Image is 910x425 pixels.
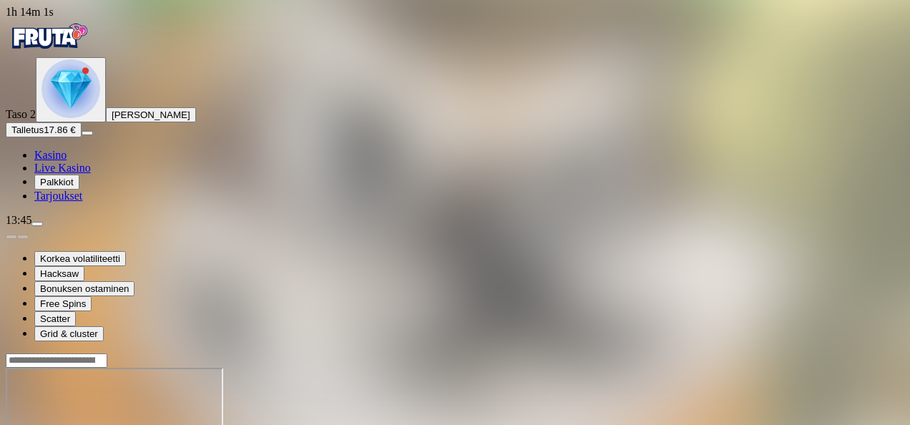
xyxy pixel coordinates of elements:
[34,149,67,161] a: diamond iconKasino
[6,353,107,368] input: Search
[40,328,98,339] span: Grid & cluster
[82,131,93,135] button: menu
[34,296,92,311] button: Free Spins
[106,107,196,122] button: [PERSON_NAME]
[44,124,75,135] span: 17.86 €
[34,190,82,202] span: Tarjoukset
[40,313,70,324] span: Scatter
[31,222,43,226] button: menu
[34,175,79,190] button: reward iconPalkkiot
[6,44,92,57] a: Fruta
[40,283,129,294] span: Bonuksen ostaminen
[34,251,126,266] button: Korkea volatiliteetti
[40,298,86,309] span: Free Spins
[6,6,54,18] span: user session time
[34,162,91,174] span: Live Kasino
[34,162,91,174] a: poker-chip iconLive Kasino
[112,109,190,120] span: [PERSON_NAME]
[6,235,17,239] button: prev slide
[34,326,104,341] button: Grid & cluster
[40,177,74,187] span: Palkkiot
[17,235,29,239] button: next slide
[11,124,44,135] span: Talletus
[34,311,76,326] button: Scatter
[6,19,904,202] nav: Primary
[6,19,92,54] img: Fruta
[34,266,84,281] button: Hacksaw
[40,268,79,279] span: Hacksaw
[6,214,31,226] span: 13:45
[34,190,82,202] a: gift-inverted iconTarjoukset
[41,59,100,118] img: level unlocked
[34,149,67,161] span: Kasino
[34,281,134,296] button: Bonuksen ostaminen
[6,108,36,120] span: Taso 2
[6,122,82,137] button: Talletusplus icon17.86 €
[40,253,120,264] span: Korkea volatiliteetti
[36,57,106,122] button: level unlocked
